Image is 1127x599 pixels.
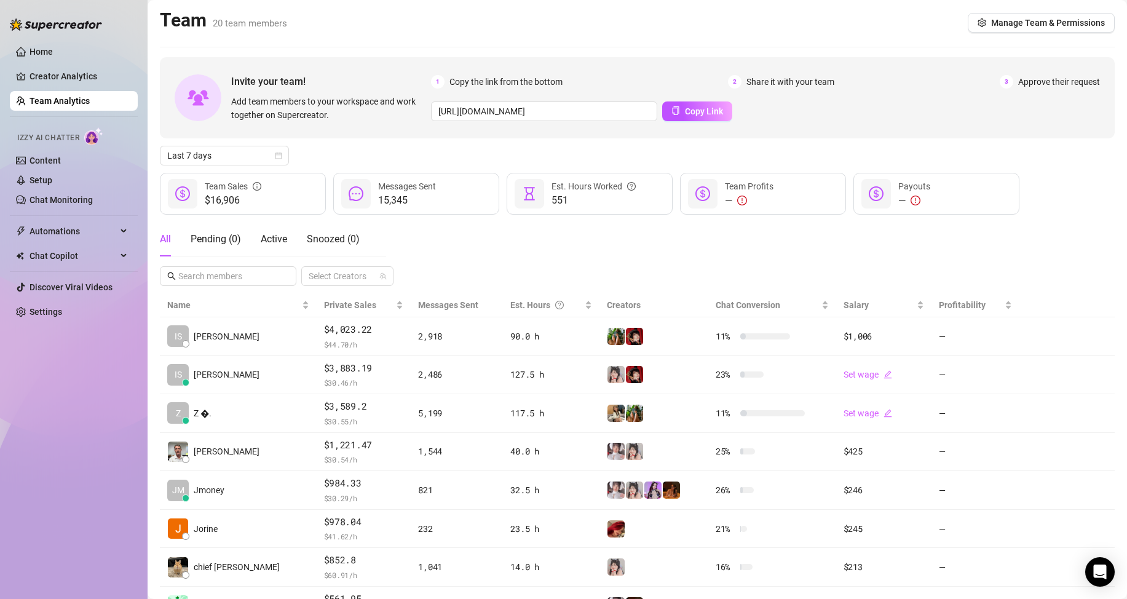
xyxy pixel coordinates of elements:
[1085,557,1115,587] div: Open Intercom Messenger
[231,74,431,89] span: Invite your team!
[175,368,182,381] span: IS
[555,298,564,312] span: question-circle
[16,252,24,260] img: Chat Copilot
[167,272,176,280] span: search
[176,407,181,420] span: Z
[869,186,884,201] span: dollar-circle
[898,181,930,191] span: Payouts
[510,445,591,458] div: 40.0 h
[194,368,259,381] span: [PERSON_NAME]
[716,368,735,381] span: 23 %
[324,492,404,504] span: $ 30.29 /h
[307,233,360,245] span: Snoozed ( 0 )
[84,127,103,145] img: AI Chatter
[378,193,436,208] span: 15,345
[194,330,259,343] span: [PERSON_NAME]
[931,394,1019,433] td: —
[939,300,986,310] span: Profitability
[194,407,212,420] span: Z �.
[844,483,924,497] div: $246
[844,370,892,379] a: Set wageedit
[716,300,780,310] span: Chat Conversion
[716,483,735,497] span: 26 %
[175,330,182,343] span: IS
[991,18,1105,28] span: Manage Team & Permissions
[253,180,261,193] span: info-circle
[844,445,924,458] div: $425
[205,193,261,208] span: $16,906
[194,560,280,574] span: chief [PERSON_NAME]
[931,548,1019,587] td: —
[324,515,404,530] span: $978.04
[30,156,61,165] a: Content
[30,195,93,205] a: Chat Monitoring
[275,152,282,159] span: calendar
[510,522,591,536] div: 23.5 h
[1018,75,1100,89] span: Approve their request
[671,106,680,115] span: copy
[379,272,387,280] span: team
[167,146,282,165] span: Last 7 days
[663,482,680,499] img: PantheraX
[607,520,625,538] img: Mich
[231,95,426,122] span: Add team members to your workspace and work together on Supercreator.
[626,328,643,345] img: Miss
[191,232,241,247] div: Pending ( 0 )
[167,298,299,312] span: Name
[844,330,924,343] div: $1,006
[168,518,188,539] img: Jorine
[160,232,171,247] div: All
[324,415,404,427] span: $ 30.55 /h
[324,476,404,491] span: $984.33
[168,442,188,462] img: Kyle Wessels
[607,328,625,345] img: Sabrina
[931,433,1019,472] td: —
[324,322,404,337] span: $4,023.22
[911,196,920,205] span: exclamation-circle
[931,356,1019,395] td: —
[30,282,113,292] a: Discover Viral Videos
[844,408,892,418] a: Set wageedit
[931,510,1019,549] td: —
[418,407,496,420] div: 5,199
[261,233,287,245] span: Active
[172,483,184,497] span: JM
[30,221,117,241] span: Automations
[194,522,218,536] span: Jorine
[716,445,735,458] span: 25 %
[931,317,1019,356] td: —
[626,405,643,422] img: Sabrina
[552,193,636,208] span: 551
[30,66,128,86] a: Creator Analytics
[418,522,496,536] div: 232
[695,186,710,201] span: dollar-circle
[418,368,496,381] div: 2,486
[194,483,224,497] span: Jmoney
[324,438,404,453] span: $1,221.47
[522,186,537,201] span: hourglass
[324,453,404,466] span: $ 30.54 /h
[725,193,773,208] div: —
[418,330,496,343] div: 2,918
[510,330,591,343] div: 90.0 h
[716,407,735,420] span: 11 %
[968,13,1115,33] button: Manage Team & Permissions
[16,226,26,236] span: thunderbolt
[349,186,363,201] span: message
[324,569,404,581] span: $ 60.91 /h
[418,560,496,574] div: 1,041
[418,483,496,497] div: 821
[607,405,625,422] img: Sabrina
[168,557,188,577] img: chief keef
[324,300,376,310] span: Private Sales
[10,18,102,31] img: logo-BBDzfeDw.svg
[884,370,892,379] span: edit
[324,361,404,376] span: $3,883.19
[160,293,317,317] th: Name
[324,338,404,351] span: $ 44.70 /h
[607,482,625,499] img: Rosie
[931,471,1019,510] td: —
[160,9,287,32] h2: Team
[685,106,723,116] span: Copy Link
[510,483,591,497] div: 32.5 h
